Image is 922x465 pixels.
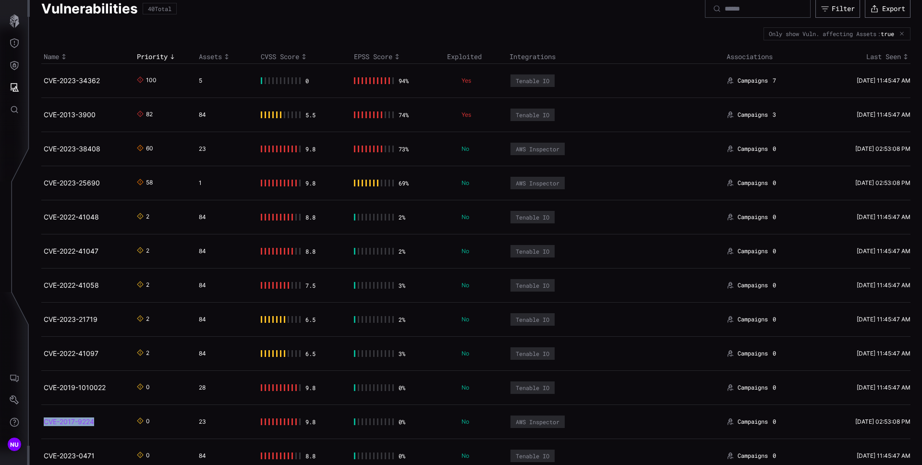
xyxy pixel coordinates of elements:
span: Campaigns [738,145,768,153]
div: 9.8 [305,384,316,391]
span: Campaigns [738,281,768,289]
span: 0 [773,145,776,153]
div: 23 [199,145,249,153]
th: Exploited [445,50,507,64]
div: 2 [146,247,154,256]
a: CVE-2023-34362 [44,76,100,85]
div: 8.8 [305,248,316,255]
div: 94 % [399,77,409,84]
div: 2 [146,281,154,290]
p: No [461,213,497,221]
span: 0 [773,418,776,426]
p: No [461,247,497,255]
div: 58 [146,179,154,187]
div: 84 [199,281,249,289]
time: [DATE] 02:53:08 PM [855,179,910,186]
div: 2 [146,349,154,358]
p: No [461,418,497,426]
span: 0 [773,179,776,187]
span: 0 [773,316,776,323]
span: 0 [773,281,776,289]
p: Yes [461,77,497,85]
div: 6.5 [305,316,316,323]
div: 9.8 [305,418,316,425]
div: 40 Total [148,6,171,12]
div: 2 % [399,214,409,220]
div: Only show Vuln. affecting Assets [769,31,876,37]
time: [DATE] 11:45:47 AM [857,111,910,118]
span: Campaigns [738,111,768,119]
div: AWS Inspector [516,418,559,425]
div: Tenable IO [516,111,549,118]
a: CVE-2023-38408 [44,145,100,153]
div: 0 % [399,418,409,425]
time: [DATE] 11:45:47 AM [857,350,910,357]
div: 82 [146,110,154,119]
div: Tenable IO [516,350,549,357]
div: 9.8 [305,146,316,152]
span: NU [10,440,19,450]
div: 28 [199,384,249,392]
div: Tenable IO [516,316,549,323]
span: Campaigns [738,418,768,426]
p: No [461,350,497,357]
div: Toggle sort direction [261,52,349,61]
div: 74 % [399,111,409,118]
a: CVE-2022-41048 [44,213,99,221]
div: 23 [199,418,249,426]
time: [DATE] 11:45:47 AM [857,316,910,323]
p: No [461,316,497,323]
p: No [461,145,497,153]
span: Campaigns [738,350,768,357]
span: Campaigns [738,179,768,187]
time: [DATE] 11:45:47 AM [857,452,910,459]
div: Tenable IO [516,453,549,459]
th: Associations [724,50,817,64]
div: 0 % [399,384,409,391]
div: 69 % [399,180,409,186]
a: CVE-2022-41047 [44,247,98,255]
span: Campaigns [738,77,768,85]
button: NU [0,433,28,455]
time: [DATE] 11:45:47 AM [857,384,910,391]
div: 5 [199,77,249,85]
a: CVE-2022-41097 [44,349,98,357]
span: 7 [773,77,776,85]
time: [DATE] 11:45:47 AM [857,213,910,220]
span: true [881,30,894,37]
div: Toggle sort direction [44,52,132,61]
div: Tenable IO [516,384,549,391]
div: 100 [146,76,154,85]
div: 84 [199,316,249,323]
a: CVE-2023-0471 [44,452,95,460]
span: 3 [773,111,776,119]
div: 9.8 [305,180,316,186]
time: [DATE] 11:45:47 AM [857,247,910,255]
span: 0 [773,452,776,460]
div: 8.8 [305,214,316,220]
div: 84 [199,247,249,255]
span: Campaigns [738,213,768,221]
div: Toggle sort direction [137,52,194,61]
div: AWS Inspector [516,180,559,186]
a: CVE-2019-1010022 [44,383,106,392]
time: [DATE] 02:53:08 PM [855,145,910,152]
p: No [461,179,497,187]
span: 0 [773,247,776,255]
div: 5.5 [305,111,316,118]
div: 6.5 [305,350,316,357]
div: Tenable IO [516,248,549,255]
div: 0 [146,452,154,460]
span: 0 [773,384,776,392]
div: Toggle sort direction [354,52,442,61]
div: 7.5 [305,282,316,289]
div: 60 [146,145,154,153]
div: 73 % [399,146,409,152]
div: 2 [146,213,154,221]
div: 0 [146,417,154,426]
span: Campaigns [738,452,768,460]
p: No [461,452,497,460]
div: Tenable IO [516,214,549,220]
div: 2 [146,315,154,324]
div: Tenable IO [516,282,549,289]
